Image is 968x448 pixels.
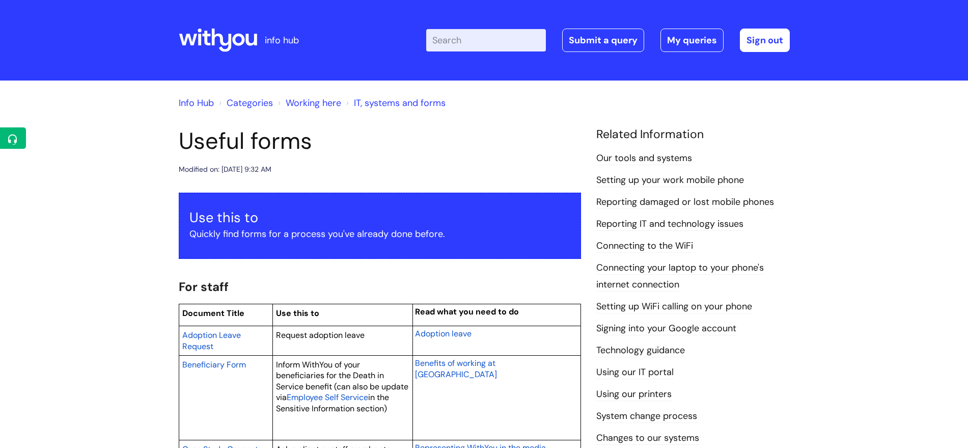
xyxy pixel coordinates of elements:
[740,29,790,52] a: Sign out
[415,306,519,317] span: Read what you need to do
[189,209,570,226] h3: Use this to
[596,344,685,357] a: Technology guidance
[426,29,790,52] div: | -
[596,261,764,291] a: Connecting your laptop to your phone's internet connection
[179,127,581,155] h1: Useful forms
[276,330,365,340] span: Request adoption leave
[354,97,446,109] a: IT, systems and forms
[189,226,570,242] p: Quickly find forms for a process you've already done before.
[182,308,244,319] span: Document Title
[415,328,472,339] span: Adoption leave
[182,358,246,371] a: Beneficiary Form
[276,392,389,414] span: in the Sensitive Information section)
[415,357,497,380] a: Benefits of working at [GEOGRAPHIC_DATA]
[596,152,692,165] a: Our tools and systems
[265,32,299,48] p: info hub
[596,366,674,379] a: Using our IT portal
[287,392,368,403] span: Employee Self Service
[596,218,743,231] a: Reporting IT and technology issues
[344,95,446,111] li: IT, systems and forms
[216,95,273,111] li: Solution home
[596,432,699,445] a: Changes to our systems
[596,300,752,313] a: Setting up WiFi calling on your phone
[596,127,790,142] h4: Related Information
[562,29,644,52] a: Submit a query
[426,29,546,51] input: Search
[275,95,341,111] li: Working here
[596,410,697,423] a: System change process
[287,391,368,403] a: Employee Self Service
[286,97,341,109] a: Working here
[415,358,497,380] span: Benefits of working at [GEOGRAPHIC_DATA]
[596,174,744,187] a: Setting up your work mobile phone
[596,388,672,401] a: Using our printers
[179,279,229,295] span: For staff
[660,29,724,52] a: My queries
[276,308,319,319] span: Use this to
[276,359,408,403] span: Inform WithYou of your beneficiaries for the Death in Service benefit (can also be update via
[182,330,241,352] span: Adoption Leave Request
[179,97,214,109] a: Info Hub
[596,240,693,253] a: Connecting to the WiFi
[179,163,271,176] div: Modified on: [DATE] 9:32 AM
[415,327,472,339] a: Adoption leave
[596,196,774,209] a: Reporting damaged or lost mobile phones
[182,329,241,352] a: Adoption Leave Request
[596,322,736,335] a: Signing into your Google account
[227,97,273,109] a: Categories
[182,359,246,370] span: Beneficiary Form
